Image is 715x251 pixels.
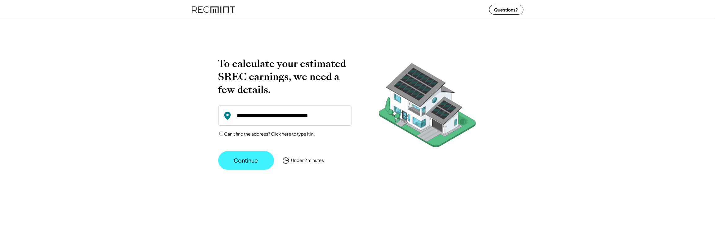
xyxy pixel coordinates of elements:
button: Questions? [489,5,523,15]
button: Continue [218,151,274,170]
label: Can't find the address? Click here to type it in. [224,131,315,137]
img: recmint-logotype%403x%20%281%29.jpeg [192,1,235,18]
div: Under 2 minutes [291,157,324,164]
img: RecMintArtboard%207.png [367,57,488,157]
h2: To calculate your estimated SREC earnings, we need a few details. [218,57,351,96]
